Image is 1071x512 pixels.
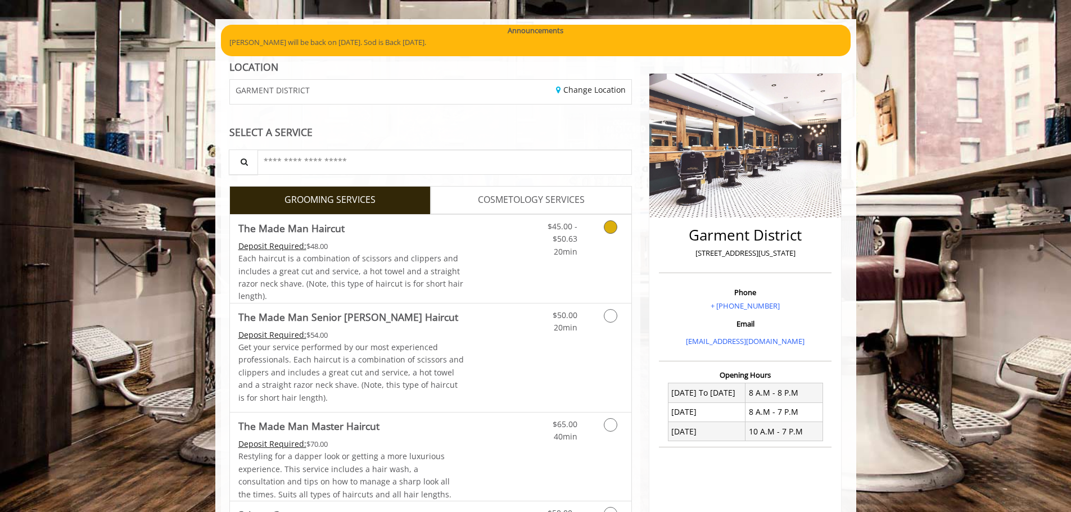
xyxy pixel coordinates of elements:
span: This service needs some Advance to be paid before we block your appointment [238,438,306,449]
h3: Email [662,320,829,328]
td: 8 A.M - 8 P.M [745,383,823,402]
b: The Made Man Senior [PERSON_NAME] Haircut [238,309,458,325]
h2: Garment District [662,227,829,243]
span: Each haircut is a combination of scissors and clippers and includes a great cut and service, a ho... [238,253,463,301]
a: Change Location [556,84,626,95]
button: Service Search [229,149,258,175]
span: Restyling for a dapper look or getting a more luxurious experience. This service includes a hair ... [238,451,451,499]
p: Get your service performed by our most experienced professionals. Each haircut is a combination o... [238,341,464,404]
div: $48.00 [238,240,464,252]
span: 20min [554,322,577,333]
td: 10 A.M - 7 P.M [745,422,823,441]
td: [DATE] [668,422,745,441]
span: This service needs some Advance to be paid before we block your appointment [238,241,306,251]
span: $65.00 [553,419,577,429]
b: The Made Man Master Haircut [238,418,379,434]
td: [DATE] To [DATE] [668,383,745,402]
p: [PERSON_NAME] will be back on [DATE]. Sod is Back [DATE]. [229,37,842,48]
td: [DATE] [668,402,745,422]
h3: Phone [662,288,829,296]
td: 8 A.M - 7 P.M [745,402,823,422]
span: This service needs some Advance to be paid before we block your appointment [238,329,306,340]
span: GARMENT DISTRICT [236,86,310,94]
span: COSMETOLOGY SERVICES [478,193,585,207]
a: + [PHONE_NUMBER] [711,301,780,311]
div: SELECT A SERVICE [229,127,632,138]
span: 20min [554,246,577,257]
h3: Opening Hours [659,371,832,379]
span: 40min [554,431,577,442]
b: Announcements [508,25,563,37]
p: [STREET_ADDRESS][US_STATE] [662,247,829,259]
div: $70.00 [238,438,464,450]
span: $50.00 [553,310,577,320]
span: $45.00 - $50.63 [548,221,577,244]
b: LOCATION [229,60,278,74]
span: GROOMING SERVICES [284,193,376,207]
b: The Made Man Haircut [238,220,345,236]
div: $54.00 [238,329,464,341]
a: [EMAIL_ADDRESS][DOMAIN_NAME] [686,336,805,346]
